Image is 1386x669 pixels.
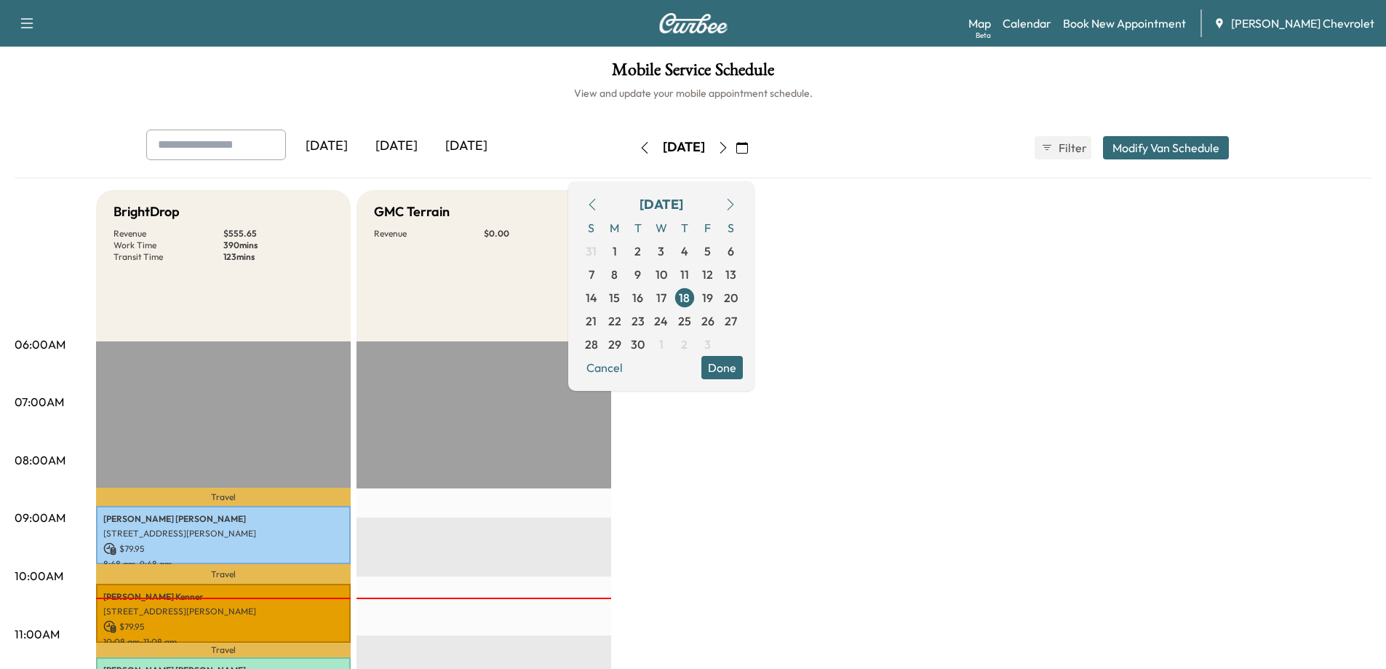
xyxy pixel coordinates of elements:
[613,242,617,260] span: 1
[484,228,594,240] p: $ 0.00
[678,312,691,330] span: 25
[1003,15,1051,32] a: Calendar
[634,242,641,260] span: 2
[103,528,343,539] p: [STREET_ADDRESS][PERSON_NAME]
[654,312,668,330] span: 24
[113,228,223,240] p: Revenue
[626,216,650,240] span: T
[632,312,645,330] span: 23
[1063,15,1186,32] a: Book New Appointment
[362,130,431,163] div: [DATE]
[580,356,629,379] button: Cancel
[701,312,714,330] span: 26
[720,216,743,240] span: S
[103,558,343,570] p: 8:48 am - 9:48 am
[658,13,728,33] img: Curbee Logo
[1059,139,1085,157] span: Filter
[96,488,351,505] p: Travel
[679,289,690,306] span: 18
[608,312,621,330] span: 22
[656,266,667,283] span: 10
[704,242,711,260] span: 5
[724,289,738,306] span: 20
[681,242,688,260] span: 4
[663,138,705,157] div: [DATE]
[431,130,501,163] div: [DATE]
[103,542,343,555] p: $ 79.95
[15,336,65,353] p: 06:00AM
[704,336,711,353] span: 3
[701,356,743,379] button: Done
[702,289,713,306] span: 19
[15,393,64,411] p: 07:00AM
[15,625,60,643] p: 11:00AM
[223,251,333,263] p: 123 mins
[580,216,603,240] span: S
[15,61,1371,86] h1: Mobile Service Schedule
[656,289,666,306] span: 17
[103,606,343,617] p: [STREET_ADDRESS][PERSON_NAME]
[96,564,351,584] p: Travel
[696,216,720,240] span: F
[1103,136,1229,159] button: Modify Van Schedule
[15,451,65,469] p: 08:00AM
[374,228,484,240] p: Revenue
[728,242,734,260] span: 6
[680,266,689,283] span: 11
[968,15,991,32] a: MapBeta
[608,336,621,353] span: 29
[15,509,65,526] p: 09:00AM
[681,336,688,353] span: 2
[659,336,664,353] span: 1
[586,242,597,260] span: 31
[15,86,1371,100] h6: View and update your mobile appointment schedule.
[650,216,673,240] span: W
[640,194,683,215] div: [DATE]
[658,242,664,260] span: 3
[725,312,737,330] span: 27
[103,636,343,648] p: 10:08 am - 11:08 am
[223,228,333,240] p: $ 555.65
[632,289,643,306] span: 16
[113,251,223,263] p: Transit Time
[374,202,450,222] h5: GMC Terrain
[103,591,343,603] p: [PERSON_NAME] Kenner
[103,513,343,525] p: [PERSON_NAME] [PERSON_NAME]
[586,312,597,330] span: 21
[15,567,63,585] p: 10:00AM
[976,30,991,41] div: Beta
[1231,15,1374,32] span: [PERSON_NAME] Chevrolet
[631,336,645,353] span: 30
[725,266,736,283] span: 13
[589,266,594,283] span: 7
[673,216,696,240] span: T
[609,289,620,306] span: 15
[1035,136,1091,159] button: Filter
[103,620,343,633] p: $ 79.95
[96,643,351,657] p: Travel
[113,240,223,251] p: Work Time
[586,289,597,306] span: 14
[292,130,362,163] div: [DATE]
[113,202,180,222] h5: BrightDrop
[603,216,626,240] span: M
[611,266,618,283] span: 8
[223,240,333,251] p: 390 mins
[702,266,713,283] span: 12
[585,336,598,353] span: 28
[634,266,641,283] span: 9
